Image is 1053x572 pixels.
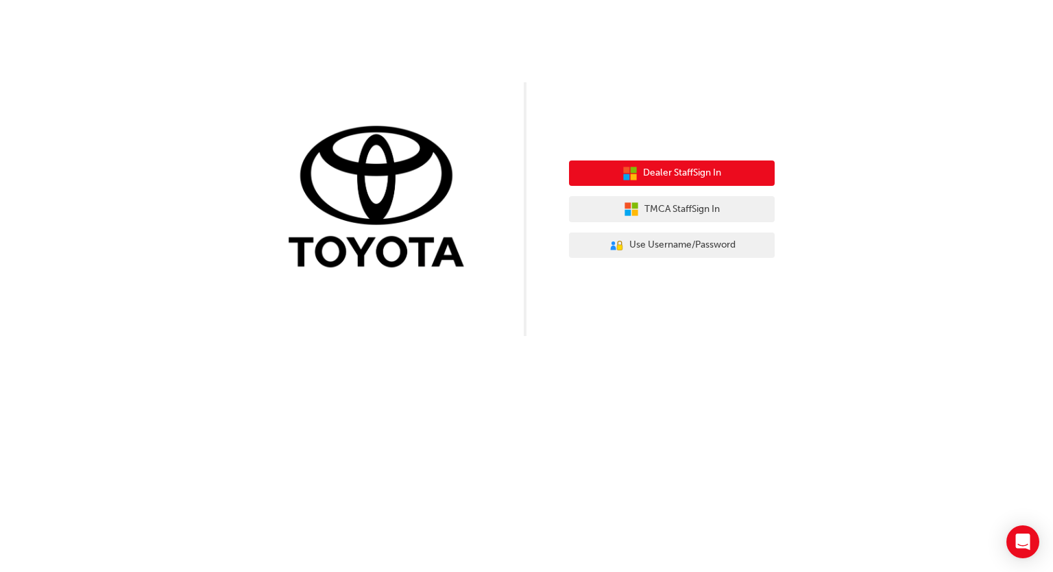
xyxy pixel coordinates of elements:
[569,233,775,259] button: Use Username/Password
[643,165,721,181] span: Dealer Staff Sign In
[569,160,775,187] button: Dealer StaffSign In
[629,237,736,253] span: Use Username/Password
[1006,525,1039,558] div: Open Intercom Messenger
[569,196,775,222] button: TMCA StaffSign In
[278,123,484,274] img: Trak
[644,202,720,217] span: TMCA Staff Sign In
